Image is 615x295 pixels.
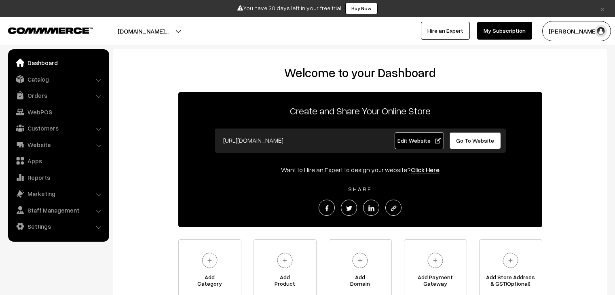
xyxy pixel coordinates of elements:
[477,22,532,40] a: My Subscription
[8,25,79,35] a: COMMMERCE
[411,166,440,174] a: Click Here
[542,21,611,41] button: [PERSON_NAME]
[329,274,391,290] span: Add Domain
[456,137,494,144] span: Go To Website
[274,249,296,272] img: plus.svg
[8,27,93,34] img: COMMMERCE
[178,165,542,175] div: Want to Hire an Expert to design your website?
[349,249,371,272] img: plus.svg
[10,121,106,135] a: Customers
[178,103,542,118] p: Create and Share Your Online Store
[10,186,106,201] a: Marketing
[10,154,106,168] a: Apps
[89,21,197,41] button: [DOMAIN_NAME]…
[10,105,106,119] a: WebPOS
[449,132,501,149] a: Go To Website
[421,22,470,40] a: Hire an Expert
[179,274,241,290] span: Add Category
[121,65,599,80] h2: Welcome to your Dashboard
[10,88,106,103] a: Orders
[10,203,106,217] a: Staff Management
[3,3,612,14] div: You have 30 days left in your free trial
[597,4,608,13] a: ×
[397,137,441,144] span: Edit Website
[254,274,316,290] span: Add Product
[199,249,221,272] img: plus.svg
[10,219,106,234] a: Settings
[345,3,378,14] a: Buy Now
[595,25,607,37] img: user
[424,249,446,272] img: plus.svg
[404,274,467,290] span: Add Payment Gateway
[480,274,542,290] span: Add Store Address & GST(Optional)
[344,185,376,192] span: SHARE
[10,170,106,185] a: Reports
[10,55,106,70] a: Dashboard
[499,249,522,272] img: plus.svg
[10,137,106,152] a: Website
[395,132,444,149] a: Edit Website
[10,72,106,86] a: Catalog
